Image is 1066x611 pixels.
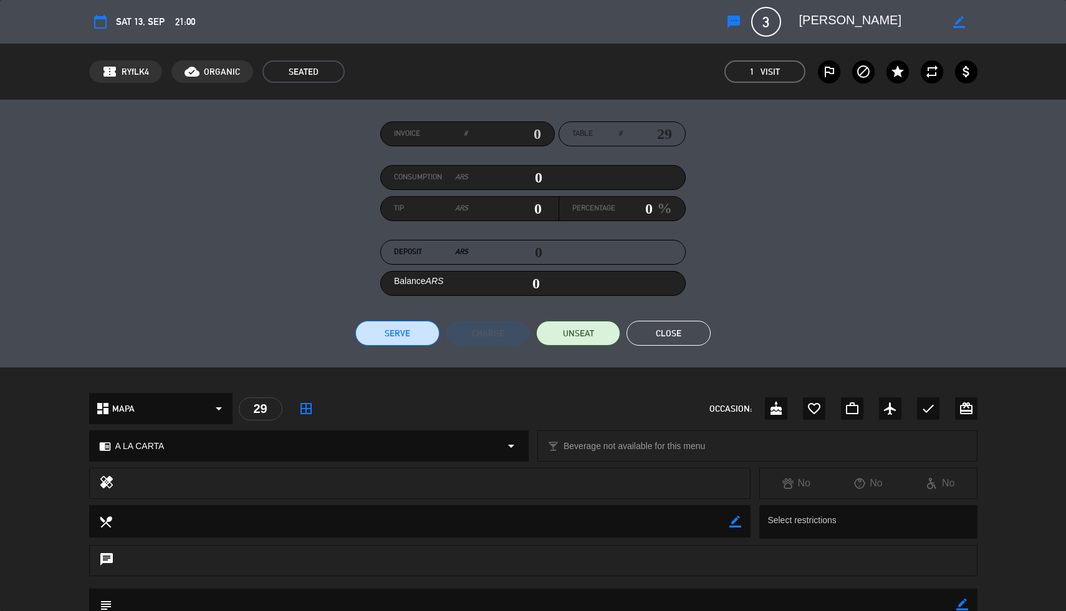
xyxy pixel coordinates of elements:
label: Percentage [572,202,615,215]
em: ARS [455,202,468,215]
input: 0 [468,125,541,143]
i: sms [726,14,741,29]
i: border_color [956,599,968,610]
div: No [832,475,905,491]
label: Invoice [394,128,468,140]
input: 0 [468,168,542,187]
span: ORGANIC [204,65,240,79]
i: repeat [924,64,939,79]
span: MAPA [112,402,135,416]
i: cake [769,401,784,416]
i: border_all [299,401,314,416]
i: healing [99,475,114,492]
button: calendar_today [89,11,112,33]
i: outlined_flag [822,64,837,79]
i: dashboard [95,401,110,416]
span: Beverage not available for this menu [564,439,705,453]
label: Deposit [394,246,468,258]
i: arrow_drop_down [504,438,519,453]
input: 0 [468,199,542,218]
span: confirmation_number [102,64,117,79]
span: 1 [750,65,754,79]
label: Balance [394,274,443,288]
span: OCCASION: [709,402,752,416]
button: Charge [446,321,530,346]
i: border_color [953,16,965,28]
i: star [890,64,905,79]
input: number [622,125,672,143]
i: block [856,64,871,79]
i: check [921,401,936,416]
div: No [905,475,977,491]
i: airplanemode_active [883,401,898,416]
i: arrow_drop_down [211,401,226,416]
i: work_outline [845,401,860,416]
em: ARS [455,246,468,258]
span: Table [572,128,593,140]
span: A LA CARTA [115,439,165,453]
em: ARS [455,171,468,184]
i: chat [99,552,114,569]
i: cloud_done [185,64,199,79]
button: Close [627,321,711,346]
span: SEATED [262,60,345,83]
button: sms [723,11,745,33]
button: Serve [355,321,439,346]
span: Sat 13, Sep [116,14,165,29]
div: 29 [239,397,282,420]
i: card_giftcard [959,401,974,416]
i: border_color [729,516,741,528]
i: attach_money [959,64,974,79]
em: Visit [761,65,780,79]
i: local_dining [98,514,112,528]
i: chrome_reader_mode [99,440,111,452]
input: 0 [615,199,653,218]
label: Tip [394,202,468,215]
span: 3 [751,7,781,37]
div: No [760,475,832,491]
label: Consumption [394,171,468,184]
em: ARS [426,276,444,286]
span: UNSEAT [563,327,594,340]
em: % [653,196,672,220]
span: RYfLK4 [122,65,149,79]
em: # [464,128,468,140]
i: calendar_today [93,14,108,29]
i: favorite_border [807,401,822,416]
span: 21:00 [175,14,195,29]
em: # [618,128,622,140]
i: local_bar [547,440,559,452]
button: UNSEAT [536,321,620,346]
